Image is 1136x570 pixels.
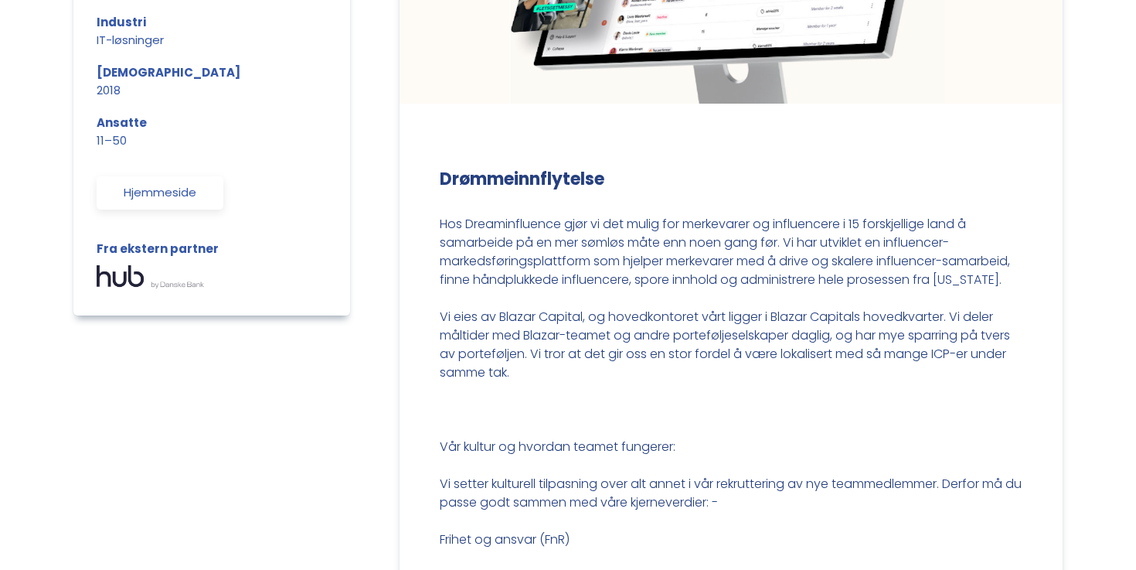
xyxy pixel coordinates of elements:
font: Vi setter kulturell tilpasning over alt annet i vår rekruttering av nye teammedlemmer. Derfor må ... [440,475,1022,511]
font: [DEMOGRAPHIC_DATA] [97,64,240,80]
font: IT-løsninger [97,32,164,48]
font: Vi eies av Blazar Capital, og hovedkontoret vårt ligger i Blazar Capitals hovedkvarter. Vi deler ... [440,308,1010,381]
font: Fra ekstern partner [97,241,219,257]
font: 11–50 [97,132,127,148]
font: Hjemmeside [124,184,196,200]
a: Hjemmeside [97,176,223,210]
font: Vår kultur og hvordan teamet fungerer: [440,438,675,456]
font: Ansatte [97,114,147,131]
img: Helt [97,265,204,288]
font: Frihet og ansvar (FnR) [440,531,570,548]
font: Hos Dreaminfluence gjør vi det mulig for merkevarer og influencere i 15 forskjellige land å samar... [440,215,1010,288]
font: 2018 [97,82,121,98]
font: Industri [97,14,146,30]
font: Drømmeinnflytelse [440,167,604,191]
